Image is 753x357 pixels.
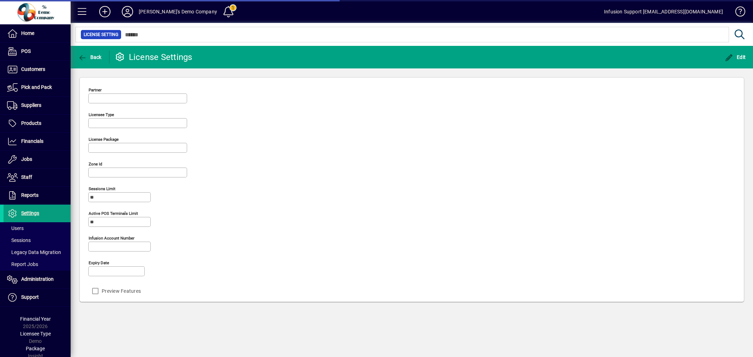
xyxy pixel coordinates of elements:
a: Legacy Data Migration [4,246,71,258]
span: Jobs [21,156,32,162]
mat-label: Infusion account number [89,236,135,241]
span: Users [7,225,24,231]
span: Legacy Data Migration [7,249,61,255]
a: Suppliers [4,97,71,114]
a: Administration [4,271,71,288]
a: Support [4,289,71,306]
a: Report Jobs [4,258,71,270]
app-page-header-button: Back [71,51,109,63]
span: License Setting [84,31,118,38]
button: Profile [116,5,139,18]
div: License Settings [115,52,192,63]
button: Add [94,5,116,18]
mat-label: Active POS Terminals Limit [89,211,138,216]
span: Back [78,54,102,60]
span: Financial Year [20,316,51,322]
a: Knowledge Base [730,1,744,24]
span: Suppliers [21,102,41,108]
span: Administration [21,276,54,282]
span: Edit [725,54,746,60]
span: Staff [21,174,32,180]
mat-label: Expiry date [89,260,109,265]
span: Home [21,30,34,36]
span: Pick and Pack [21,84,52,90]
span: Settings [21,210,39,216]
a: Home [4,25,71,42]
span: Support [21,294,39,300]
mat-label: License Package [89,137,119,142]
a: Customers [4,61,71,78]
a: Jobs [4,151,71,168]
a: POS [4,43,71,60]
mat-label: Licensee Type [89,112,114,117]
mat-label: Partner [89,87,102,92]
span: Customers [21,66,45,72]
span: Sessions [7,237,31,243]
mat-label: Zone Id [89,162,102,167]
span: POS [21,48,31,54]
div: [PERSON_NAME]'s Demo Company [139,6,217,17]
span: Financials [21,138,43,144]
a: Products [4,115,71,132]
a: Staff [4,169,71,186]
span: Package [26,346,45,351]
a: Users [4,222,71,234]
div: Infusion Support [EMAIL_ADDRESS][DOMAIN_NAME] [604,6,723,17]
a: Sessions [4,234,71,246]
button: Edit [723,51,748,63]
a: Pick and Pack [4,79,71,96]
mat-label: Sessions Limit [89,186,115,191]
span: Products [21,120,41,126]
span: Report Jobs [7,261,38,267]
span: Reports [21,192,38,198]
button: Back [76,51,103,63]
span: Licensee Type [20,331,51,337]
a: Financials [4,133,71,150]
a: Reports [4,187,71,204]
